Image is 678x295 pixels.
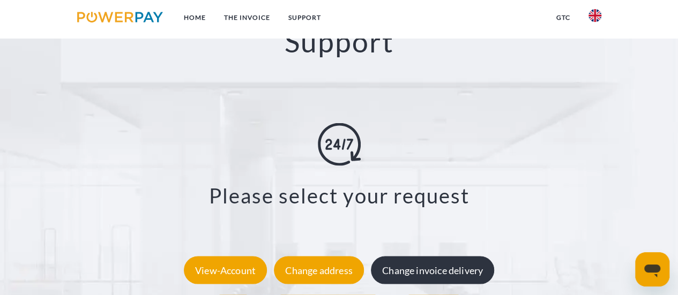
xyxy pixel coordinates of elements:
[274,256,364,284] div: Change address
[47,183,631,208] h3: Please select your request
[547,8,579,27] a: GTC
[174,8,214,27] a: Home
[271,264,367,276] a: Change address
[368,264,497,276] a: Change invoice delivery
[77,12,163,22] img: logo-powerpay.svg
[184,256,267,284] div: View-Account
[318,123,361,165] img: online-shopping.svg
[588,9,601,22] img: en
[181,264,270,276] a: View-Account
[34,24,644,59] h2: Support
[279,8,330,27] a: Support
[635,252,669,286] iframe: Button to launch messaging window, conversation in progress
[371,256,494,284] div: Change invoice delivery
[214,8,279,27] a: THE INVOICE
